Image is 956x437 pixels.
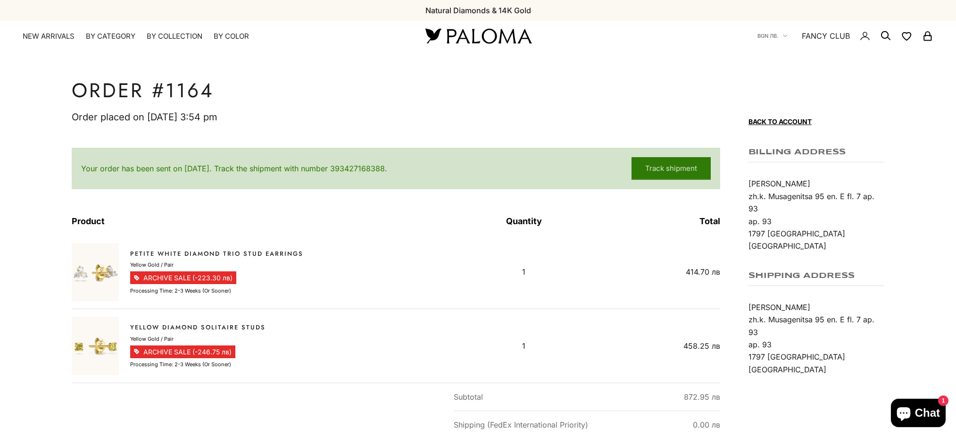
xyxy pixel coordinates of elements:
[130,286,231,295] p: Processing time: 2-3 weeks (or sooner)
[594,309,720,383] td: 458.25 лв
[23,32,75,41] a: NEW ARRIVALS
[454,212,594,235] th: Quantity
[594,212,720,235] th: Total
[130,271,236,284] li: ARCHIVE SALE (-223.30 лв)
[454,309,594,383] td: 1
[147,32,202,41] summary: By Collection
[594,235,720,309] td: 414.70 лв
[130,360,231,369] p: Processing time: 2-3 weeks (or sooner)
[130,249,303,259] a: Petite White Diamond Trio Stud Earrings
[748,177,884,252] p: [PERSON_NAME] zh.k. Musagenitsa 95 en. E fl. 7 ap. 93 ap. 93 1797 [GEOGRAPHIC_DATA] [GEOGRAPHIC_D...
[632,157,711,180] a: Track shipment
[425,4,531,17] p: Natural Diamonds & 14K Gold
[748,81,884,125] a: Back to account
[23,32,403,41] nav: Primary navigation
[757,32,778,40] span: BGN лв.
[748,301,884,376] p: [PERSON_NAME] zh.k. Musagenitsa 95 en. E fl. 7 ap. 93 ap. 93 1797 [GEOGRAPHIC_DATA] [GEOGRAPHIC_D...
[130,261,174,269] p: Yellow Gold / Pair
[454,419,588,431] span: Shipping (FedEx International Priority)
[757,21,933,51] nav: Secondary navigation
[684,391,720,403] span: 872.95 лв
[757,32,788,40] button: BGN лв.
[454,235,594,309] td: 1
[888,399,948,429] inbox-online-store-chat: Shopify online store chat
[81,157,711,180] div: Your order has been sent on [DATE]. Track the shipment with number 393427168388.
[802,30,850,42] a: FANCY CLUB
[130,345,235,358] li: ARCHIVE SALE (-246.75 лв)
[72,212,454,235] th: Product
[72,81,720,100] h1: Order #1164
[693,419,720,431] span: 0.00 лв
[86,32,135,41] summary: By Category
[214,32,249,41] summary: By Color
[72,243,119,301] img: #YellowGold
[748,271,884,286] p: Shipping address
[748,148,884,162] p: Billing address
[130,323,266,332] a: Yellow Diamond Solitaire Studs
[72,317,119,375] img: #YellowGold
[454,391,483,403] span: Subtotal
[72,109,720,125] p: Order placed on [DATE] 3:54 pm
[130,335,174,343] p: Yellow Gold / Pair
